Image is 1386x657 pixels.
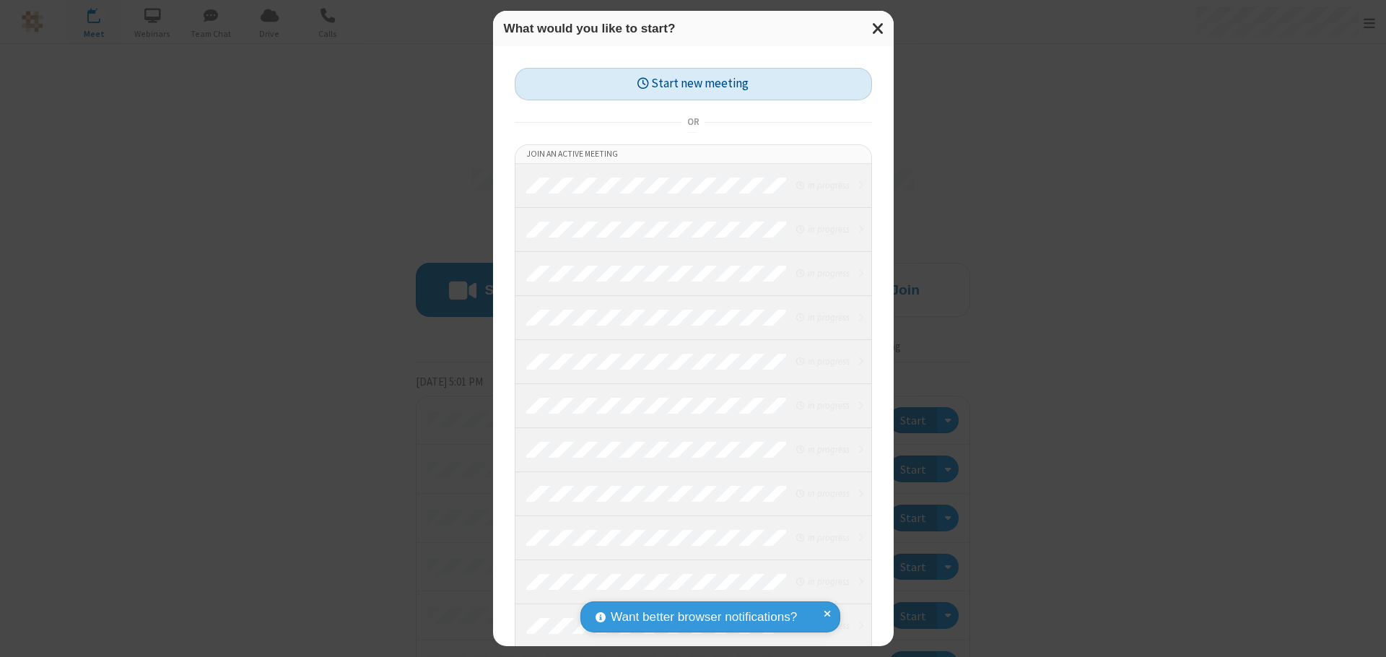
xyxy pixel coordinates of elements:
em: in progress [796,178,849,192]
em: in progress [796,222,849,236]
button: Start new meeting [515,68,872,100]
em: in progress [796,266,849,280]
h3: What would you like to start? [504,22,883,35]
em: in progress [796,443,849,456]
em: in progress [796,354,849,368]
span: or [681,112,705,132]
em: in progress [796,310,849,324]
li: Join an active meeting [515,145,871,164]
em: in progress [796,531,849,544]
em: in progress [796,399,849,412]
span: Want better browser notifications? [611,608,797,627]
em: in progress [796,487,849,500]
button: Close modal [863,11,894,46]
em: in progress [796,575,849,588]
